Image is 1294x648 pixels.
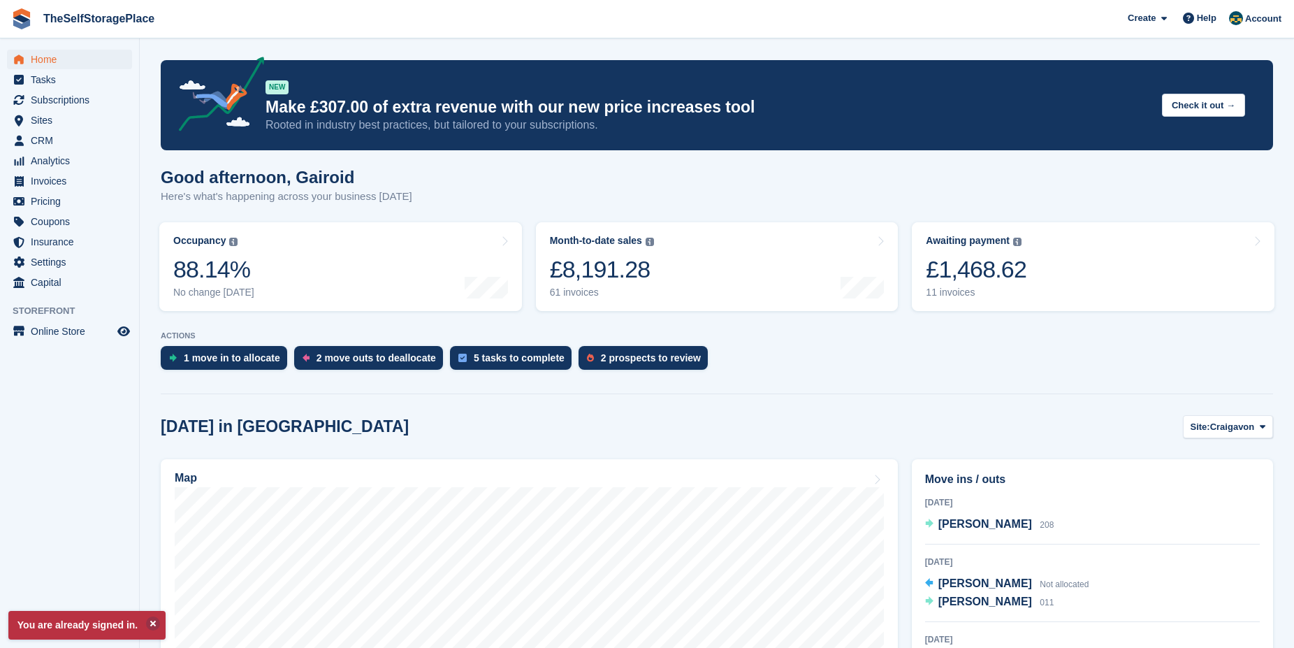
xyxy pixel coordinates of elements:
[31,273,115,292] span: Capital
[229,238,238,246] img: icon-info-grey-7440780725fd019a000dd9b08b2336e03edf1995a4989e88bcd33f0948082b44.svg
[550,255,654,284] div: £8,191.28
[7,70,132,89] a: menu
[13,304,139,318] span: Storefront
[458,354,467,362] img: task-75834270c22a3079a89374b754ae025e5fb1db73e45f91037f5363f120a921f8.svg
[1162,94,1245,117] button: Check it out →
[317,352,436,363] div: 2 move outs to deallocate
[31,322,115,341] span: Online Store
[173,255,254,284] div: 88.14%
[1245,12,1281,26] span: Account
[266,80,289,94] div: NEW
[161,331,1273,340] p: ACTIONS
[38,7,160,30] a: TheSelfStoragePlace
[161,346,294,377] a: 1 move in to allocate
[161,417,409,436] h2: [DATE] in [GEOGRAPHIC_DATA]
[31,232,115,252] span: Insurance
[1040,598,1054,607] span: 011
[1128,11,1156,25] span: Create
[925,633,1260,646] div: [DATE]
[31,171,115,191] span: Invoices
[474,352,565,363] div: 5 tasks to complete
[161,168,412,187] h1: Good afternoon, Gairoid
[926,255,1026,284] div: £1,468.62
[938,596,1032,607] span: [PERSON_NAME]
[926,235,1010,247] div: Awaiting payment
[925,496,1260,509] div: [DATE]
[925,471,1260,488] h2: Move ins / outs
[266,97,1151,117] p: Make £307.00 of extra revenue with our new price increases tool
[550,235,642,247] div: Month-to-date sales
[579,346,715,377] a: 2 prospects to review
[266,117,1151,133] p: Rooted in industry best practices, but tailored to your subscriptions.
[7,322,132,341] a: menu
[7,131,132,150] a: menu
[31,252,115,272] span: Settings
[173,235,226,247] div: Occupancy
[31,212,115,231] span: Coupons
[601,352,701,363] div: 2 prospects to review
[536,222,899,311] a: Month-to-date sales £8,191.28 61 invoices
[31,151,115,171] span: Analytics
[1191,420,1210,434] span: Site:
[184,352,280,363] div: 1 move in to allocate
[1040,520,1054,530] span: 208
[159,222,522,311] a: Occupancy 88.14% No change [DATE]
[31,50,115,69] span: Home
[1040,579,1089,589] span: Not allocated
[925,593,1054,612] a: [PERSON_NAME] 011
[31,70,115,89] span: Tasks
[925,556,1260,568] div: [DATE]
[1197,11,1216,25] span: Help
[175,472,197,484] h2: Map
[912,222,1274,311] a: Awaiting payment £1,468.62 11 invoices
[926,287,1026,298] div: 11 invoices
[11,8,32,29] img: stora-icon-8386f47178a22dfd0bd8f6a31ec36ba5ce8667c1dd55bd0f319d3a0aa187defe.svg
[7,110,132,130] a: menu
[294,346,450,377] a: 2 move outs to deallocate
[31,90,115,110] span: Subscriptions
[7,90,132,110] a: menu
[7,273,132,292] a: menu
[1183,415,1274,438] button: Site: Craigavon
[31,131,115,150] span: CRM
[7,50,132,69] a: menu
[938,577,1032,589] span: [PERSON_NAME]
[115,323,132,340] a: Preview store
[450,346,579,377] a: 5 tasks to complete
[31,192,115,211] span: Pricing
[550,287,654,298] div: 61 invoices
[173,287,254,298] div: No change [DATE]
[925,516,1054,534] a: [PERSON_NAME] 208
[1210,420,1255,434] span: Craigavon
[646,238,654,246] img: icon-info-grey-7440780725fd019a000dd9b08b2336e03edf1995a4989e88bcd33f0948082b44.svg
[1229,11,1243,25] img: Gairoid
[8,611,166,640] p: You are already signed in.
[7,232,132,252] a: menu
[167,57,265,136] img: price-adjustments-announcement-icon-8257ccfd72463d97f412b2fc003d46551f7dbcb40ab6d574587a9cd5c0d94...
[303,354,310,362] img: move_outs_to_deallocate_icon-f764333ba52eb49d3ac5e1228854f67142a1ed5810a6f6cc68b1a99e826820c5.svg
[7,192,132,211] a: menu
[7,252,132,272] a: menu
[31,110,115,130] span: Sites
[7,212,132,231] a: menu
[161,189,412,205] p: Here's what's happening across your business [DATE]
[925,575,1089,593] a: [PERSON_NAME] Not allocated
[169,354,177,362] img: move_ins_to_allocate_icon-fdf77a2bb77ea45bf5b3d319d69a93e2d87916cf1d5bf7949dd705db3b84f3ca.svg
[587,354,594,362] img: prospect-51fa495bee0391a8d652442698ab0144808aea92771e9ea1ae160a38d050c398.svg
[7,171,132,191] a: menu
[1013,238,1022,246] img: icon-info-grey-7440780725fd019a000dd9b08b2336e03edf1995a4989e88bcd33f0948082b44.svg
[7,151,132,171] a: menu
[938,518,1032,530] span: [PERSON_NAME]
